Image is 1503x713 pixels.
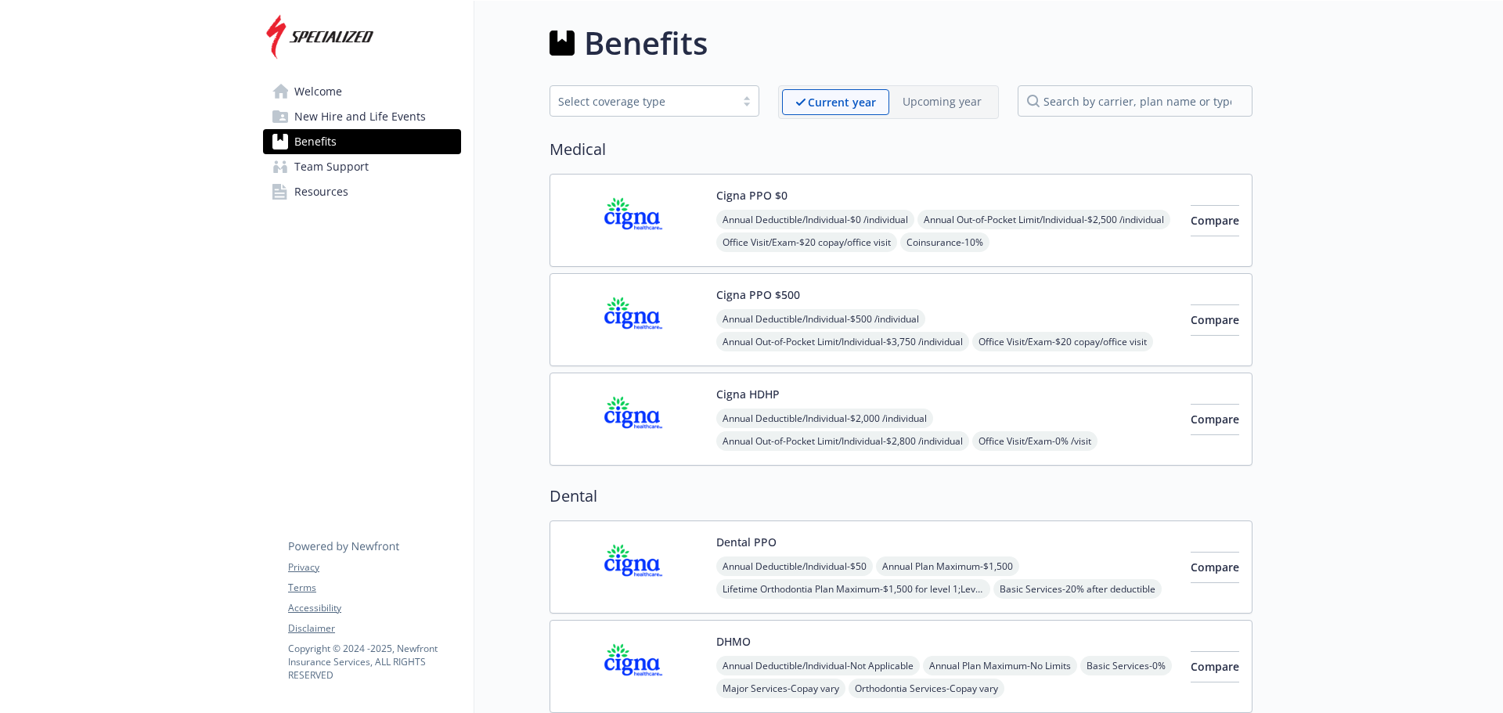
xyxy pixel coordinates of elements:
span: Coinsurance - 10% [900,232,989,252]
button: Cigna PPO $0 [716,187,788,203]
span: Annual Deductible/Individual - $50 [716,556,873,576]
a: New Hire and Life Events [263,104,461,129]
a: Welcome [263,79,461,104]
a: Disclaimer [288,621,460,636]
span: Annual Deductible/Individual - $500 /individual [716,309,925,329]
span: Annual Out-of-Pocket Limit/Individual - $3,750 /individual [716,332,969,351]
span: Compare [1191,213,1239,228]
span: Compare [1191,560,1239,574]
span: Major Services - Copay vary [716,679,845,698]
button: Compare [1191,651,1239,682]
span: Compare [1191,659,1239,674]
img: CIGNA carrier logo [563,534,704,600]
a: Privacy [288,560,460,574]
a: Resources [263,179,461,204]
img: CIGNA carrier logo [563,386,704,452]
a: Accessibility [288,601,460,615]
span: Annual Deductible/Individual - $0 /individual [716,210,914,229]
p: Upcoming year [903,93,982,110]
span: Upcoming year [889,89,995,115]
img: CIGNA carrier logo [563,633,704,700]
span: Compare [1191,312,1239,327]
p: Copyright © 2024 - 2025 , Newfront Insurance Services, ALL RIGHTS RESERVED [288,642,460,682]
span: Annual Deductible/Individual - $2,000 /individual [716,409,933,428]
img: CIGNA carrier logo [563,286,704,353]
button: Compare [1191,404,1239,435]
a: Benefits [263,129,461,154]
span: Office Visit/Exam - $20 copay/office visit [716,232,897,252]
span: Annual Deductible/Individual - Not Applicable [716,656,920,675]
h2: Dental [550,484,1252,508]
span: Compare [1191,412,1239,427]
button: Cigna HDHP [716,386,780,402]
span: Resources [294,179,348,204]
button: Compare [1191,552,1239,583]
button: Compare [1191,205,1239,236]
button: Compare [1191,304,1239,336]
button: Dental PPO [716,534,777,550]
h2: Medical [550,138,1252,161]
h1: Benefits [584,20,708,67]
span: Annual Out-of-Pocket Limit/Individual - $2,800 /individual [716,431,969,451]
input: search by carrier, plan name or type [1018,85,1252,117]
span: Orthodontia Services - Copay vary [849,679,1004,698]
span: Office Visit/Exam - $20 copay/office visit [972,332,1153,351]
img: CIGNA carrier logo [563,187,704,254]
span: Welcome [294,79,342,104]
p: Current year [808,94,876,110]
span: Annual Plan Maximum - No Limits [923,656,1077,675]
span: Basic Services - 20% after deductible [993,579,1162,599]
a: Terms [288,581,460,595]
span: Office Visit/Exam - 0% /visit [972,431,1098,451]
span: Basic Services - 0% [1080,656,1172,675]
span: Team Support [294,154,369,179]
button: Cigna PPO $500 [716,286,800,303]
a: Team Support [263,154,461,179]
span: Annual Plan Maximum - $1,500 [876,556,1019,576]
button: DHMO [716,633,751,650]
span: New Hire and Life Events [294,104,426,129]
span: Lifetime Orthodontia Plan Maximum - $1,500 for level 1;Level 2 $1,900; Level 3 $2,300; Level 4 $2... [716,579,990,599]
div: Select coverage type [558,93,727,110]
span: Annual Out-of-Pocket Limit/Individual - $2,500 /individual [917,210,1170,229]
span: Benefits [294,129,337,154]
